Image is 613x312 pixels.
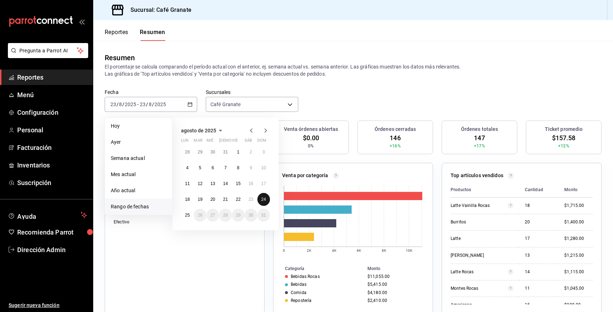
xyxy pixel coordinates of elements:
abbr: 4 de agosto de 2025 [186,165,189,170]
abbr: 10 de agosto de 2025 [261,165,266,170]
h3: Órdenes totales [461,126,498,133]
span: / [152,101,154,107]
div: Americano [451,302,513,308]
button: 28 de agosto de 2025 [219,209,232,222]
p: El porcentaje se calcula comparando el período actual con el anterior, ej. semana actual vs. sema... [105,63,602,77]
button: 18 de agosto de 2025 [181,193,194,206]
div: Latte Vainilla Rocas [451,203,508,209]
button: 31 de julio de 2025 [219,146,232,159]
input: ---- [124,101,137,107]
h3: Órdenes cerradas [375,126,416,133]
span: Sugerir nueva función [9,302,87,309]
span: Ayuda [17,211,78,219]
button: 20 de agosto de 2025 [206,193,219,206]
div: Montes Rocas [451,285,508,292]
span: Suscripción [17,178,87,188]
button: 7 de agosto de 2025 [219,161,232,174]
div: navigation tabs [105,29,165,41]
div: Burritos [451,219,513,225]
button: 31 de agosto de 2025 [257,209,270,222]
button: 26 de agosto de 2025 [194,209,206,222]
abbr: 16 de agosto de 2025 [248,181,253,186]
button: 19 de agosto de 2025 [194,193,206,206]
abbr: 25 de agosto de 2025 [185,213,190,218]
abbr: 29 de julio de 2025 [198,150,202,155]
span: Pregunta a Parrot AI [19,47,77,55]
div: $2,410.00 [367,298,421,303]
abbr: 1 de agosto de 2025 [237,150,239,155]
div: $1,400.00 [564,219,593,225]
text: 6K [357,249,361,252]
div: $1,045.00 [564,285,593,292]
label: Fecha [105,90,197,95]
button: 30 de agosto de 2025 [244,209,257,222]
div: Comida [291,290,306,295]
span: +12% [558,143,569,149]
button: 17 de agosto de 2025 [257,177,270,190]
button: 25 de agosto de 2025 [181,209,194,222]
span: Recomienda Parrot [17,227,87,237]
text: 2K [307,249,312,252]
div: Latte Rocas [451,269,508,275]
h3: Ticket promedio [545,126,583,133]
abbr: 11 de agosto de 2025 [185,181,190,186]
button: 21 de agosto de 2025 [219,193,232,206]
abbr: 24 de agosto de 2025 [261,197,266,202]
div: 11 [525,285,553,292]
abbr: 27 de agosto de 2025 [210,213,215,218]
abbr: 2 de agosto de 2025 [250,150,252,155]
button: 13 de agosto de 2025 [206,177,219,190]
div: Bebidas Rocas [291,274,320,279]
input: -- [139,101,146,107]
a: Pregunta a Parrot AI [5,52,88,60]
button: 1 de agosto de 2025 [232,146,244,159]
abbr: 31 de agosto de 2025 [261,213,266,218]
button: 2 de agosto de 2025 [244,146,257,159]
text: 4K [332,249,337,252]
text: 10K [406,249,413,252]
span: / [122,101,124,107]
span: - [137,101,139,107]
button: 6 de agosto de 2025 [206,161,219,174]
span: Rango de fechas [111,203,166,211]
div: $1,215.00 [564,252,593,259]
button: 30 de julio de 2025 [206,146,219,159]
div: Efectivo [114,219,185,225]
th: Cantidad [519,182,559,198]
button: 4 de agosto de 2025 [181,161,194,174]
input: -- [110,101,117,107]
button: 16 de agosto de 2025 [244,177,257,190]
abbr: 23 de agosto de 2025 [248,197,253,202]
th: Monto [365,265,433,273]
abbr: 8 de agosto de 2025 [237,165,239,170]
input: -- [119,101,122,107]
abbr: 5 de agosto de 2025 [199,165,201,170]
abbr: lunes [181,138,189,146]
h3: Venta órdenes abiertas [284,126,338,133]
span: Inventarios [17,160,87,170]
abbr: 30 de julio de 2025 [210,150,215,155]
svg: Artículos relacionados por el SKU: Montes Rocas (6.000000), Montes Rocas SF (5.000000) [508,285,513,291]
span: +17% [474,143,485,149]
abbr: 12 de agosto de 2025 [198,181,202,186]
div: $4,180.00 [367,290,421,295]
p: Top artículos vendidos [451,172,503,179]
button: 29 de agosto de 2025 [232,209,244,222]
th: Productos [451,182,519,198]
span: Año actual [111,187,166,194]
abbr: miércoles [206,138,213,146]
abbr: 19 de agosto de 2025 [198,197,202,202]
text: 0 [283,249,285,252]
button: 29 de julio de 2025 [194,146,206,159]
span: $0.00 [303,133,319,143]
button: 8 de agosto de 2025 [232,161,244,174]
div: Bebidas [291,282,306,287]
abbr: 26 de agosto de 2025 [198,213,202,218]
h3: Sucursal: Café Granate [125,6,191,14]
button: Reportes [105,29,128,41]
abbr: 6 de agosto de 2025 [212,165,214,170]
span: Café Granate [210,101,241,108]
button: 23 de agosto de 2025 [244,193,257,206]
label: Sucursales [206,90,298,95]
button: 15 de agosto de 2025 [232,177,244,190]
